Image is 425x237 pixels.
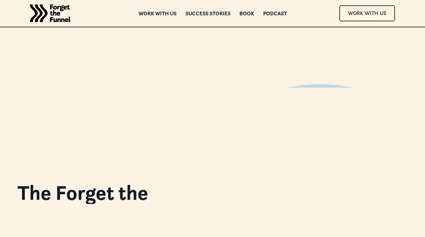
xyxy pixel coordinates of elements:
a: Book [239,11,254,16]
a: Podcast [263,11,287,16]
a: Success Stories [185,11,230,16]
a: Work With Us [339,5,395,21]
a: Work with us [138,11,176,16]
